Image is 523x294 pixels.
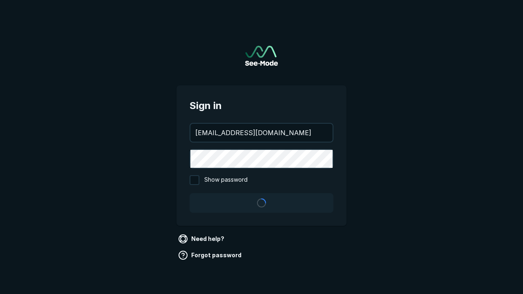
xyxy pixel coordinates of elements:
a: Need help? [177,232,228,245]
span: Show password [204,175,248,185]
input: your@email.com [190,124,333,142]
a: Go to sign in [245,46,278,66]
a: Forgot password [177,249,245,262]
span: Sign in [190,98,333,113]
img: See-Mode Logo [245,46,278,66]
